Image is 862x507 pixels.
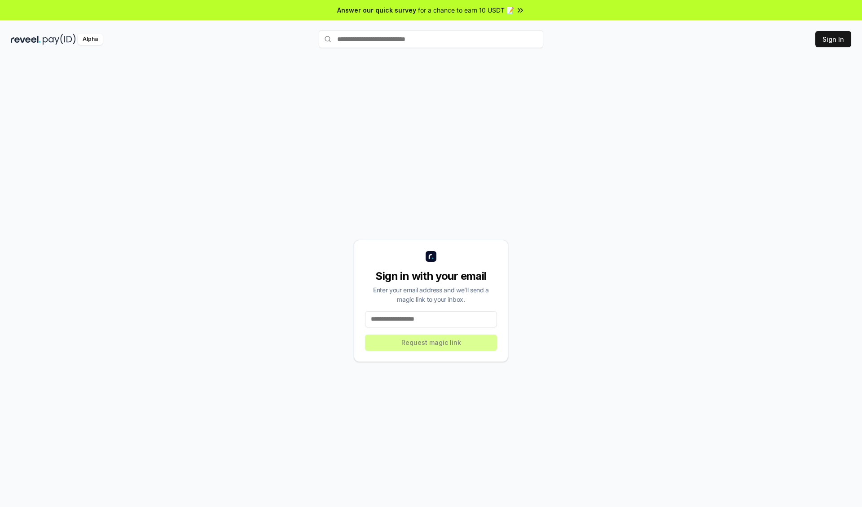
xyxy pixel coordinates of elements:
div: Alpha [78,34,103,45]
img: reveel_dark [11,34,41,45]
button: Sign In [815,31,851,47]
div: Sign in with your email [365,269,497,283]
div: Enter your email address and we’ll send a magic link to your inbox. [365,285,497,304]
span: for a chance to earn 10 USDT 📝 [418,5,514,15]
img: pay_id [43,34,76,45]
span: Answer our quick survey [337,5,416,15]
img: logo_small [426,251,436,262]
